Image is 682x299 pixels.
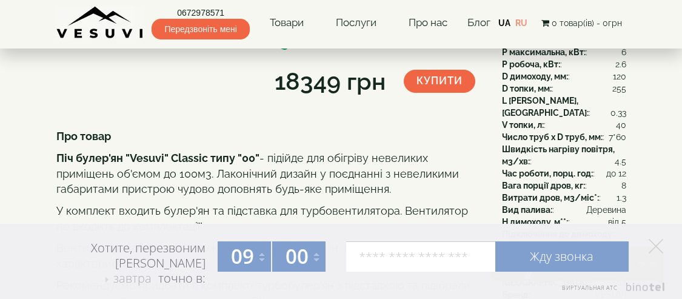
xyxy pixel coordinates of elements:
[502,95,626,119] div: :
[502,120,544,130] b: V топки, л:
[502,59,560,69] b: P робоча, кВт:
[608,216,626,228] span: від 5
[502,119,626,131] div: :
[113,270,152,286] span: завтра
[502,46,626,58] div: :
[515,18,527,28] a: RU
[502,47,586,57] b: P максимальна, кВт:
[56,130,111,143] b: Про товар
[502,180,626,192] div: :
[56,203,475,234] p: У комплект входить булер'ян та підставка для турбовентилятора. Вентилятор не входить до комплекта...
[231,243,254,270] span: 09
[502,72,568,81] b: D димоходу, мм:
[502,193,599,203] b: Витрати дров, м3/міс*:
[615,155,626,167] span: 4.5
[586,204,626,216] span: Деревина
[502,217,568,227] b: H димоходу, м**:
[152,7,249,19] a: 0672978571
[324,9,389,37] a: Послуги
[621,46,626,58] span: 6
[612,82,626,95] span: 255
[502,192,626,204] div: :
[615,58,626,70] span: 2.6
[502,167,626,180] div: :
[616,119,626,131] span: 40
[502,204,626,216] div: :
[286,243,309,270] span: 00
[552,18,622,28] span: 0 товар(ів) - 0грн
[404,70,475,93] button: Купити
[606,167,626,180] span: до 12
[396,9,460,37] a: Про нас
[502,132,603,142] b: Число труб x D труб, мм:
[610,107,626,119] span: 0.33
[502,181,585,190] b: Вага порції дров, кг:
[502,96,589,118] b: L [PERSON_NAME], [GEOGRAPHIC_DATA]:
[498,18,510,28] a: UA
[502,84,552,93] b: D топки, мм:
[502,70,626,82] div: :
[617,192,626,204] span: 1.3
[495,241,629,272] a: Жду звонка
[502,205,552,215] b: Вид палива:
[613,70,626,82] span: 120
[502,58,626,70] div: :
[56,150,475,197] p: - підійде для обігріву невеликих приміщень об'ємом до 100м3. Лаконічний дизайн у поєднанні з неве...
[502,143,626,167] div: :
[258,9,316,37] a: Товари
[275,64,386,98] div: 18349 грн
[56,6,144,39] img: content
[502,82,626,95] div: :
[56,152,259,164] b: Піч булер'ян "Vesuvi" Classic типу "00"
[44,240,206,287] div: Хотите, перезвоним [PERSON_NAME] точно в:
[538,16,626,30] button: 0 товар(ів) - 0грн
[152,19,249,39] span: Передзвоніть мені
[502,131,626,143] div: :
[621,180,626,192] span: 8
[467,16,490,29] a: Блог
[502,144,615,166] b: Швидкість нагріву повітря, м3/хв:
[502,216,626,228] div: :
[502,169,593,178] b: Час роботи, порц. год:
